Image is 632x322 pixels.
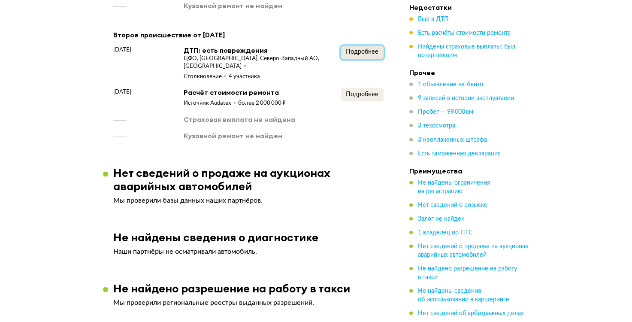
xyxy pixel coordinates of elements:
[341,88,384,101] button: Подробнее
[418,288,509,303] span: Не найдены сведения об использовании в каршеринге
[346,91,378,97] span: Подробнее
[418,17,449,23] span: Был в ДТП
[113,88,131,96] span: [DATE]
[113,231,318,244] h3: Не найдены сведения о диагностике
[184,73,229,81] div: Столкновение
[418,266,517,280] span: Не найдено разрешение на работу в такси
[418,44,515,59] span: Найдены страховые выплаты: был потерпевшим
[113,166,394,193] h3: Нет сведений о продаже на аукционах аварийных автомобилей
[113,298,384,307] p: Мы проверили региональные реестры выданных разрешений.
[418,123,455,129] span: 3 техосмотра
[418,310,524,316] span: Нет сведений об арбитражных делах
[184,55,341,70] div: ЦФО, [GEOGRAPHIC_DATA], Северо-Западный АО, [GEOGRAPHIC_DATA]
[184,1,282,10] div: Кузовной ремонт не найден
[341,46,384,59] button: Подробнее
[229,73,260,81] div: 4 участника
[113,29,384,40] div: Второе происшествие от [DATE]
[238,100,286,107] div: более 2 000 000 ₽
[184,100,238,107] div: Источник Audatex
[409,167,529,175] h4: Преимущества
[418,243,528,258] span: Нет сведений о продаже на аукционах аварийных автомобилей
[113,46,131,54] span: [DATE]
[418,96,514,102] span: 9 записей в истории эксплуатации
[113,282,350,295] h3: Не найдено разрешение на работу в такси
[418,180,490,194] span: Не найдены ограничения на регистрацию
[418,151,501,157] span: Есть таможенная декларация
[418,109,473,115] span: Пробег — 99 000 км
[409,3,529,12] h4: Недостатки
[418,30,511,36] span: Есть расчёты стоимости ремонта
[113,247,384,256] p: Наши партнёры не осматривали автомобиль.
[418,137,487,143] span: 3 неоплаченных штрафа
[418,216,465,222] span: Залог не найден
[184,131,282,140] div: Кузовной ремонт не найден
[113,196,384,205] p: Мы проверили базы данных наших партнёров.
[418,230,473,236] span: 1 владелец по ПТС
[184,46,341,55] div: ДТП: есть повреждения
[184,115,295,124] div: Страховая выплата не найдена
[409,69,529,77] h4: Прочее
[184,88,286,97] div: Расчёт стоимости ремонта
[418,202,487,208] span: Нет сведений о розыске
[346,49,378,55] span: Подробнее
[418,82,483,88] span: 1 объявление на Авито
